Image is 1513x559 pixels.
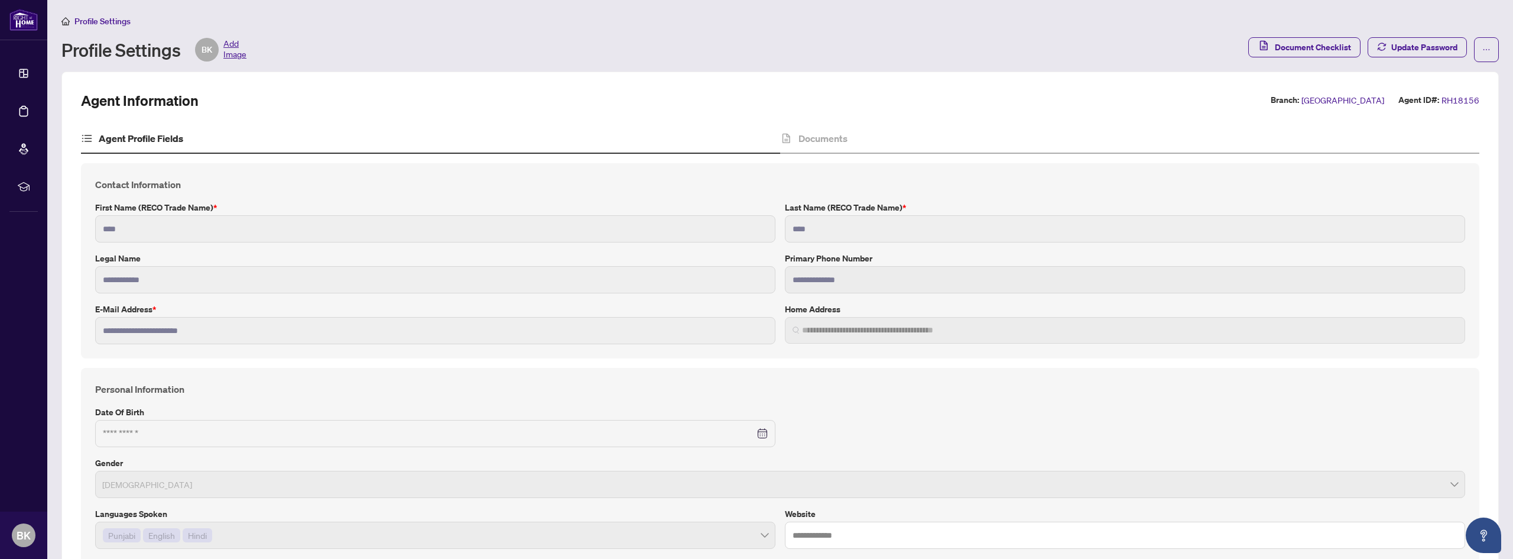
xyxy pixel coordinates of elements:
label: Last Name (RECO Trade Name) [785,201,1465,214]
span: Punjabi [103,528,141,542]
span: [GEOGRAPHIC_DATA] [1301,93,1384,107]
label: Legal Name [95,252,775,265]
span: English [148,529,175,542]
label: Gender [95,457,1465,470]
button: Open asap [1466,518,1501,553]
span: RH18156 [1441,93,1479,107]
label: Primary Phone Number [785,252,1465,265]
img: search_icon [793,327,800,334]
label: Languages spoken [95,508,775,521]
label: Website [785,508,1465,521]
span: BK [17,527,31,544]
span: Update Password [1391,38,1457,57]
span: English [143,528,180,542]
span: Hindi [183,528,212,542]
span: Document Checklist [1275,38,1351,57]
div: Profile Settings [61,38,246,62]
h4: Personal Information [95,382,1465,396]
label: Date of Birth [95,406,775,419]
span: Punjabi [108,529,135,542]
button: Update Password [1368,37,1467,57]
label: E-mail Address [95,303,775,316]
span: Add Image [223,38,246,62]
button: Document Checklist [1248,37,1361,57]
h4: Documents [798,131,848,146]
span: BK [202,43,212,56]
img: logo [9,9,38,31]
h2: Agent Information [81,91,199,110]
span: ellipsis [1482,46,1491,54]
span: Profile Settings [74,16,131,27]
span: Hindi [188,529,207,542]
label: Home Address [785,303,1465,316]
label: Agent ID#: [1398,93,1439,107]
span: home [61,17,70,25]
h4: Contact Information [95,177,1465,192]
span: Female [102,473,1458,496]
label: Branch: [1271,93,1299,107]
h4: Agent Profile Fields [99,131,183,146]
label: First Name (RECO Trade Name) [95,201,775,214]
